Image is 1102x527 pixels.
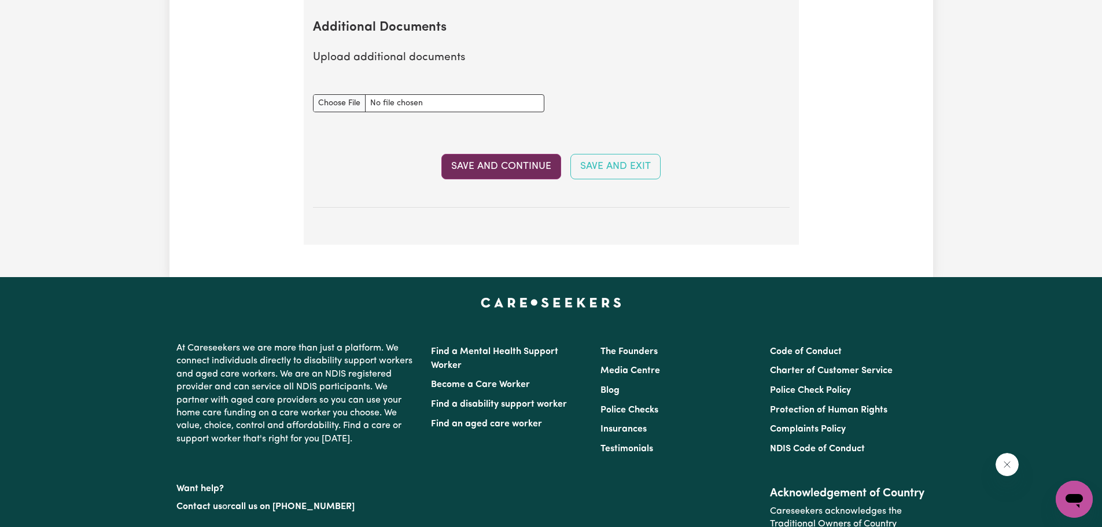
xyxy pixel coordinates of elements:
[176,337,417,450] p: At Careseekers we are more than just a platform. We connect individuals directly to disability su...
[600,406,658,415] a: Police Checks
[770,487,926,500] h2: Acknowledgement of Country
[600,425,647,434] a: Insurances
[441,154,561,179] button: Save and Continue
[770,406,887,415] a: Protection of Human Rights
[481,298,621,307] a: Careseekers home page
[770,425,846,434] a: Complaints Policy
[600,347,658,356] a: The Founders
[431,400,567,409] a: Find a disability support worker
[431,419,542,429] a: Find an aged care worker
[7,8,70,17] span: Need any help?
[431,380,530,389] a: Become a Care Worker
[313,20,790,36] h2: Additional Documents
[231,502,355,511] a: call us on [PHONE_NUMBER]
[1056,481,1093,518] iframe: Button to launch messaging window
[770,366,893,375] a: Charter of Customer Service
[176,496,417,518] p: or
[570,154,661,179] button: Save and Exit
[770,444,865,454] a: NDIS Code of Conduct
[600,444,653,454] a: Testimonials
[770,386,851,395] a: Police Check Policy
[996,453,1019,476] iframe: Close message
[770,347,842,356] a: Code of Conduct
[431,347,558,370] a: Find a Mental Health Support Worker
[176,478,417,495] p: Want help?
[313,50,790,67] p: Upload additional documents
[176,502,222,511] a: Contact us
[600,366,660,375] a: Media Centre
[600,386,620,395] a: Blog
